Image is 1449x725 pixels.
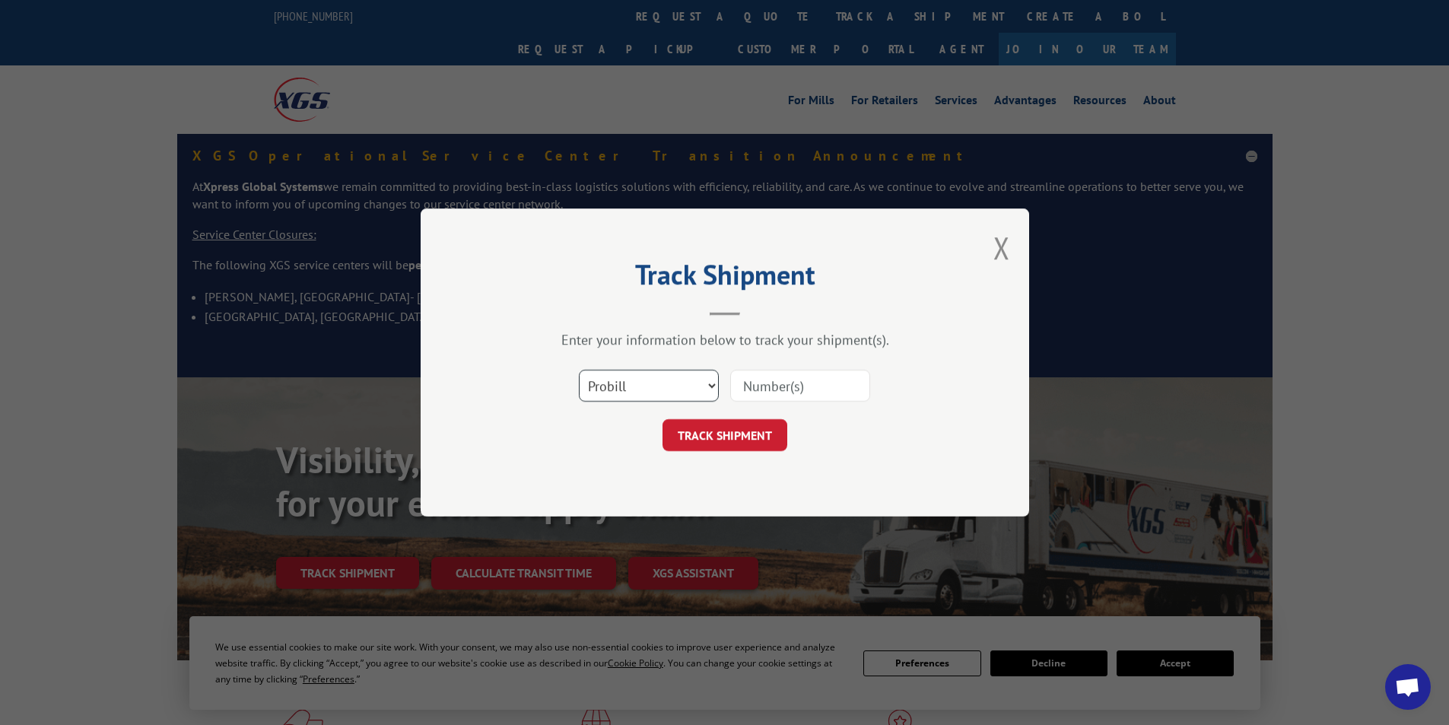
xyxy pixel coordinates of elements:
[1385,664,1431,710] a: Open chat
[730,370,870,402] input: Number(s)
[497,331,953,348] div: Enter your information below to track your shipment(s).
[497,264,953,293] h2: Track Shipment
[993,227,1010,268] button: Close modal
[663,419,787,451] button: TRACK SHIPMENT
